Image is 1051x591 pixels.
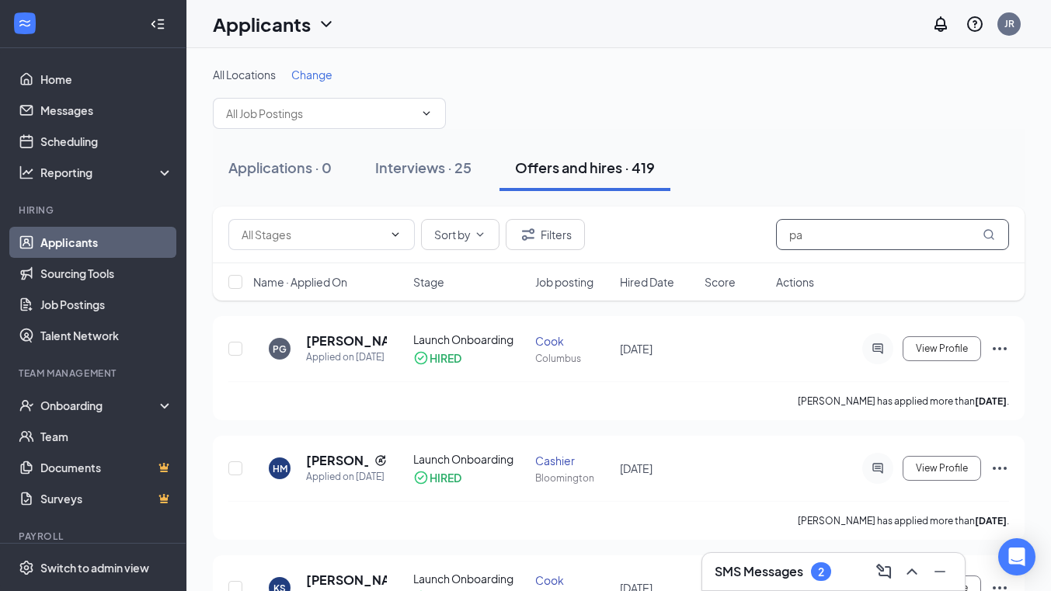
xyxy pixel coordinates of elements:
[226,105,414,122] input: All Job Postings
[228,158,332,177] div: Applications · 0
[17,16,33,31] svg: WorkstreamLogo
[515,158,655,177] div: Offers and hires · 419
[374,454,387,467] svg: Reapply
[872,559,896,584] button: ComposeMessage
[40,398,160,413] div: Onboarding
[389,228,402,241] svg: ChevronDown
[931,562,949,581] svg: Minimize
[306,572,387,589] h5: [PERSON_NAME]
[990,459,1009,478] svg: Ellipses
[916,343,968,354] span: View Profile
[535,453,611,468] div: Cashier
[150,16,165,32] svg: Collapse
[903,562,921,581] svg: ChevronUp
[413,470,429,485] svg: CheckmarkCircle
[306,349,387,365] div: Applied on [DATE]
[983,228,995,241] svg: MagnifyingGlass
[291,68,332,82] span: Change
[868,462,887,475] svg: ActiveChat
[519,225,538,244] svg: Filter
[506,219,585,250] button: Filter Filters
[715,563,803,580] h3: SMS Messages
[413,332,526,347] div: Launch Onboarding
[535,274,593,290] span: Job posting
[776,274,814,290] span: Actions
[620,342,653,356] span: [DATE]
[213,11,311,37] h1: Applicants
[798,395,1009,408] p: [PERSON_NAME] has applied more than .
[40,483,173,514] a: SurveysCrown
[19,560,34,575] svg: Settings
[213,68,276,82] span: All Locations
[40,126,173,157] a: Scheduling
[620,274,674,290] span: Hired Date
[306,452,368,469] h5: [PERSON_NAME]
[903,336,981,361] button: View Profile
[40,289,173,320] a: Job Postings
[273,342,287,356] div: PG
[40,165,174,180] div: Reporting
[434,229,471,240] span: Sort by
[40,258,173,289] a: Sourcing Tools
[420,107,433,120] svg: ChevronDown
[242,226,383,243] input: All Stages
[19,398,34,413] svg: UserCheck
[903,456,981,481] button: View Profile
[19,165,34,180] svg: Analysis
[474,228,486,241] svg: ChevronDown
[927,559,952,584] button: Minimize
[990,339,1009,358] svg: Ellipses
[430,470,461,485] div: HIRED
[1004,17,1014,30] div: JR
[317,15,336,33] svg: ChevronDown
[413,274,444,290] span: Stage
[40,452,173,483] a: DocumentsCrown
[273,462,287,475] div: HM
[40,320,173,351] a: Talent Network
[868,342,887,355] svg: ActiveChat
[421,219,499,250] button: Sort byChevronDown
[535,352,611,365] div: Columbus
[40,421,173,452] a: Team
[818,565,824,579] div: 2
[535,333,611,349] div: Cook
[931,15,950,33] svg: Notifications
[19,203,170,217] div: Hiring
[975,395,1007,407] b: [DATE]
[413,451,526,467] div: Launch Onboarding
[430,350,461,366] div: HIRED
[875,562,893,581] svg: ComposeMessage
[306,332,387,349] h5: [PERSON_NAME]
[413,350,429,366] svg: CheckmarkCircle
[998,538,1035,575] div: Open Intercom Messenger
[798,514,1009,527] p: [PERSON_NAME] has applied more than .
[306,469,387,485] div: Applied on [DATE]
[705,274,736,290] span: Score
[776,219,1009,250] input: Search in offers and hires
[620,461,653,475] span: [DATE]
[375,158,472,177] div: Interviews · 25
[916,463,968,474] span: View Profile
[19,367,170,380] div: Team Management
[535,572,611,588] div: Cook
[975,515,1007,527] b: [DATE]
[19,530,170,543] div: Payroll
[40,95,173,126] a: Messages
[253,274,347,290] span: Name · Applied On
[900,559,924,584] button: ChevronUp
[40,560,149,575] div: Switch to admin view
[413,571,526,586] div: Launch Onboarding
[966,15,984,33] svg: QuestionInfo
[535,471,611,485] div: Bloomington
[40,64,173,95] a: Home
[40,227,173,258] a: Applicants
